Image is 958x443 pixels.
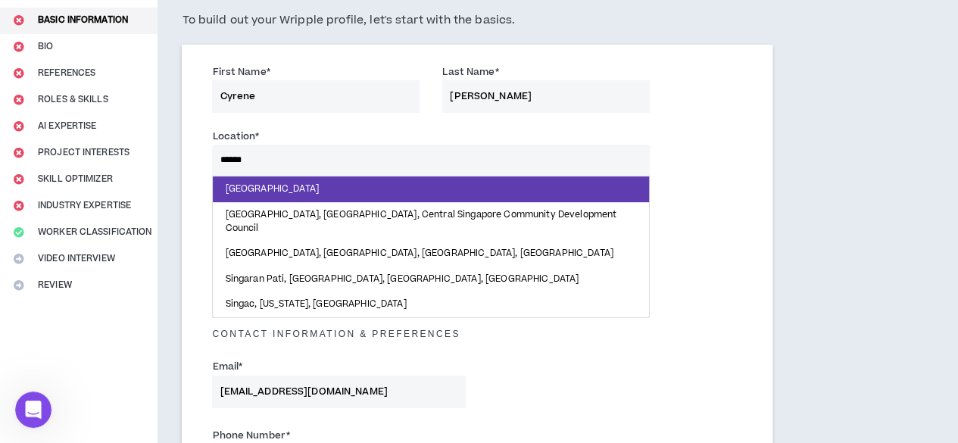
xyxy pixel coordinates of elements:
[212,376,466,408] input: Enter Email
[213,176,649,202] div: [GEOGRAPHIC_DATA]
[213,267,649,292] div: Singaran Pati, [GEOGRAPHIC_DATA], [GEOGRAPHIC_DATA], [GEOGRAPHIC_DATA]
[212,124,259,148] label: Location
[213,241,649,267] div: [GEOGRAPHIC_DATA], [GEOGRAPHIC_DATA], [GEOGRAPHIC_DATA], [GEOGRAPHIC_DATA]
[201,329,753,339] h5: Contact Information & preferences
[213,292,649,317] div: Singac, [US_STATE], [GEOGRAPHIC_DATA]
[15,392,51,428] iframe: Intercom live chat
[182,11,772,30] h5: To build out your Wripple profile, let's start with the basics.
[442,60,498,84] label: Last Name
[212,80,420,113] input: First Name
[212,354,242,379] label: Email
[213,202,649,241] div: [GEOGRAPHIC_DATA], [GEOGRAPHIC_DATA], Central Singapore Community Development Council
[212,60,270,84] label: First Name
[442,80,650,113] input: Last Name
